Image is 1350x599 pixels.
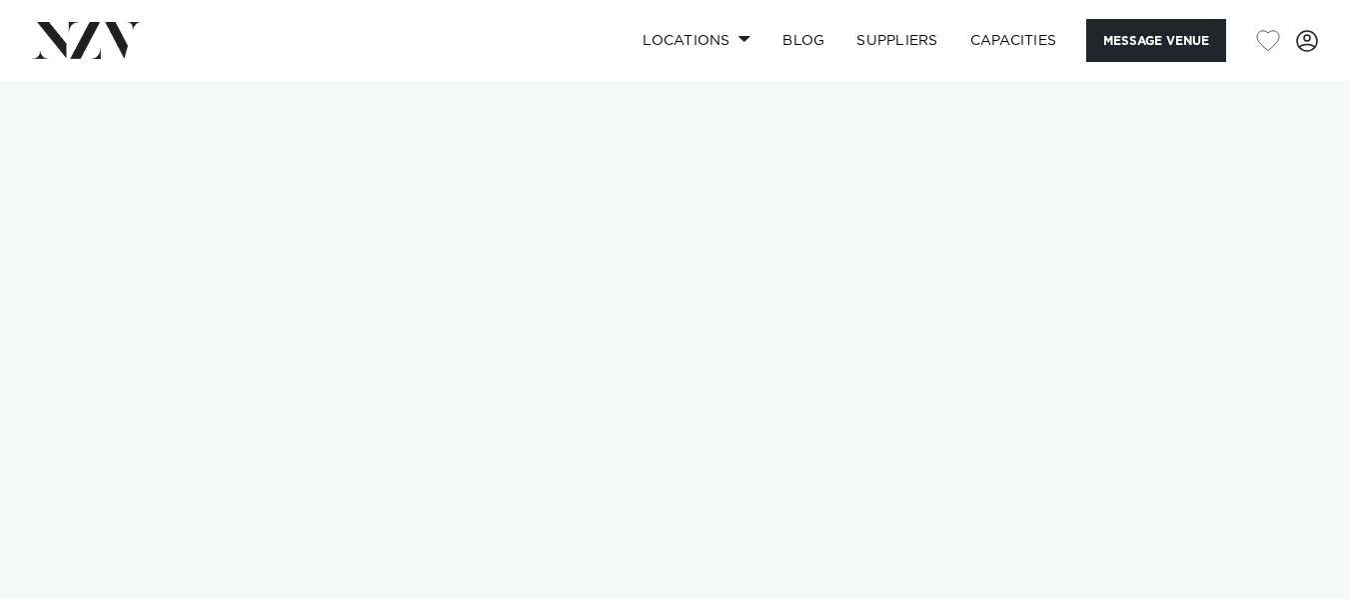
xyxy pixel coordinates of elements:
img: nzv-logo.png [32,22,141,58]
a: BLOG [766,19,840,62]
button: Message Venue [1086,19,1226,62]
a: SUPPLIERS [840,19,953,62]
a: Capacities [954,19,1073,62]
a: Locations [627,19,766,62]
